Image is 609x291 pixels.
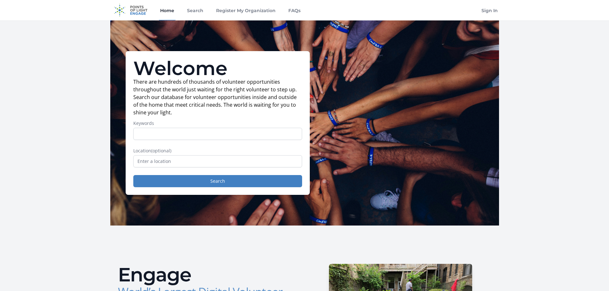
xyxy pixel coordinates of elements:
[133,175,302,187] button: Search
[133,148,302,154] label: Location
[133,78,302,116] p: There are hundreds of thousands of volunteer opportunities throughout the world just waiting for ...
[133,59,302,78] h1: Welcome
[133,155,302,167] input: Enter a location
[118,265,300,284] h2: Engage
[151,148,171,154] span: (optional)
[133,120,302,126] label: Keywords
